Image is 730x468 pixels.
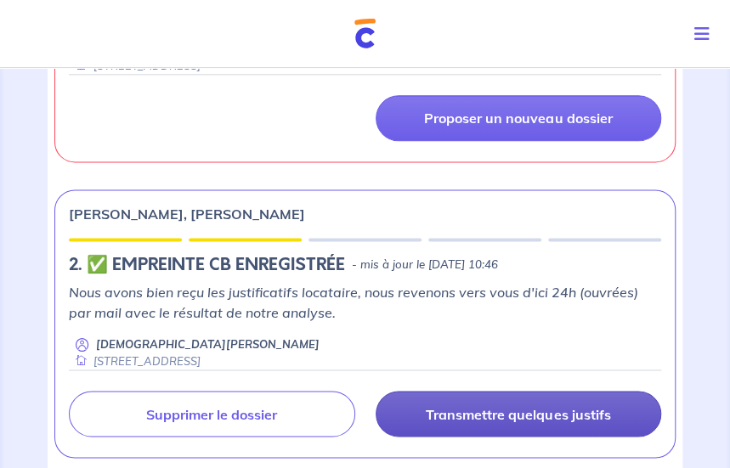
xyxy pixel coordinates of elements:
div: [STREET_ADDRESS] [69,353,201,369]
p: Proposer un nouveau dossier [424,110,612,127]
div: state: CB-VALIDATED, Context: NEW,CHOOSE-CERTIFICATE,RELATIONSHIP,LESSOR-DOCUMENTS [69,255,661,275]
a: Proposer un nouveau dossier [376,95,662,141]
a: Transmettre quelques justifs [376,391,662,437]
p: [DEMOGRAPHIC_DATA][PERSON_NAME] [96,336,320,352]
p: - mis à jour le [DATE] 10:46 [352,257,498,273]
a: Supprimer le dossier [69,391,355,437]
img: Cautioneo [354,19,376,48]
p: [PERSON_NAME], [PERSON_NAME] [69,204,305,224]
p: Supprimer le dossier [146,405,277,422]
button: Toggle navigation [681,12,730,56]
h5: 2.︎ ✅ EMPREINTE CB ENREGISTRÉE [69,255,345,275]
p: Nous avons bien reçu les justificatifs locataire, nous revenons vers vous d'ici 24h (ouvrées) par... [69,282,661,323]
p: Transmettre quelques justifs [426,405,610,422]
